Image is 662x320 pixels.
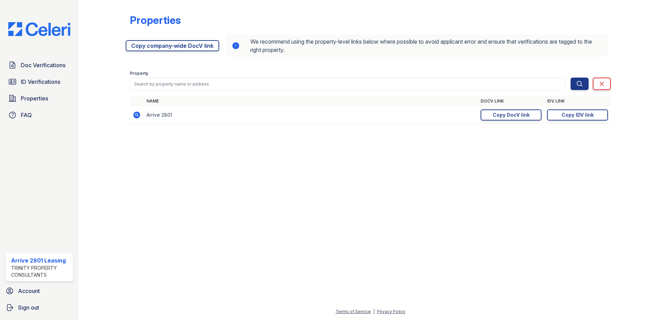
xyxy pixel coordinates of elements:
div: We recommend using the property-level links below where possible to avoid applicant error and ens... [226,35,608,57]
th: DocV Link [478,96,544,107]
label: Property [130,71,148,76]
div: Copy IDV link [562,112,594,118]
a: Privacy Policy [377,309,405,314]
div: Trinity Property Consultants [11,265,70,278]
th: Name [144,96,478,107]
a: Doc Verifications [6,58,73,72]
a: FAQ [6,108,73,122]
span: Sign out [18,303,39,312]
div: Copy DocV link [493,112,530,118]
div: | [373,309,375,314]
th: IDV Link [544,96,611,107]
span: Doc Verifications [21,61,65,69]
a: Terms of Service [336,309,371,314]
a: Properties [6,91,73,105]
a: Copy DocV link [481,109,542,121]
div: Properties [130,14,181,26]
span: Account [18,287,40,295]
img: CE_Logo_Blue-a8612792a0a2168367f1c8372b55b34899dd931a85d93a1a3d3e32e68fde9ad4.png [3,22,76,36]
a: Copy company-wide DocV link [126,40,219,51]
a: ID Verifications [6,75,73,89]
a: Copy IDV link [547,109,608,121]
span: ID Verifications [21,78,60,86]
td: Arrive 2801 [144,107,478,124]
span: FAQ [21,111,32,119]
a: Account [3,284,76,298]
a: Sign out [3,301,76,314]
div: Arrive 2801 Leasing [11,256,70,265]
input: Search by property name or address [130,78,565,90]
span: Properties [21,94,48,103]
